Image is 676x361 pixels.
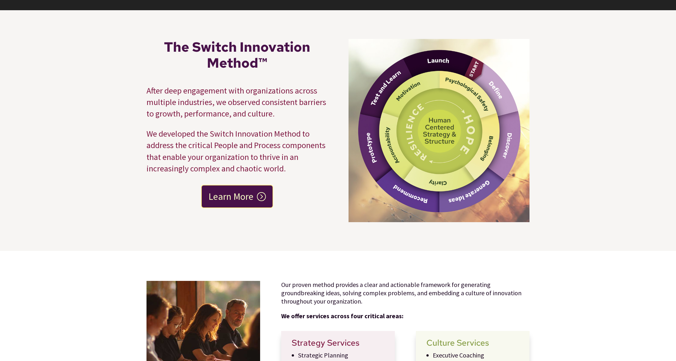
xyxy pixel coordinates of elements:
p: We developed the Switch Innovation Method to address the critical People and Process components t... [146,128,327,175]
strong: We offer services across four critical areas: [281,312,405,320]
p: After deep engagement with organizations across multiple industries, we observed consistent barri... [146,85,327,128]
h1: The Switch Innovation Method™ [146,39,327,74]
h3: Culture Services [426,338,530,351]
h3: Strategy Services [292,338,395,351]
img: switch-method-bkgrd [349,39,530,222]
li: Strategic Planning [298,351,395,359]
li: Executive Coaching [433,351,530,359]
a: Learn More [201,185,273,208]
p: Our proven method provides a clear and actionable framework for generating groundbreaking ideas, ... [281,281,530,312]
